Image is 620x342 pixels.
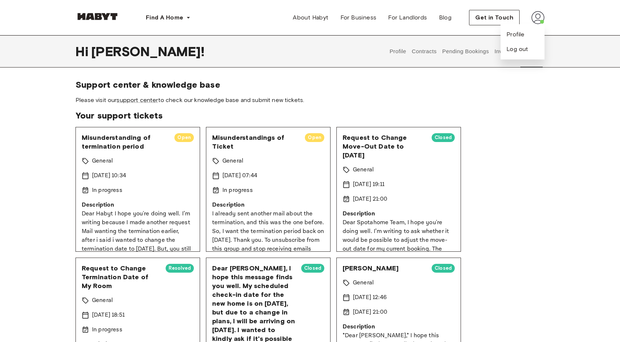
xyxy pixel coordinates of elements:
a: For Business [335,10,383,25]
a: support center [117,97,158,103]
a: Blog [433,10,458,25]
span: Hi [75,44,91,59]
p: General [92,296,113,305]
div: user profile tabs [387,35,545,68]
span: Find A Home [146,13,183,22]
span: Get in Touch [475,13,513,22]
button: Log out [506,45,528,54]
p: General [353,279,374,287]
span: Closed [432,265,455,272]
p: [DATE] 10:34 [92,171,126,180]
a: For Landlords [382,10,433,25]
p: Description [343,210,455,218]
p: [DATE] 21:00 [353,195,387,204]
p: [DATE] 12:46 [353,293,387,302]
p: General [222,157,243,165]
img: avatar [531,11,545,24]
span: Request to Change Move-Out Date to [DATE] [343,133,426,160]
p: Description [82,201,194,210]
p: [DATE] 19:11 [353,180,384,189]
p: [DATE] 07:44 [222,171,257,180]
img: Habyt [75,13,119,20]
p: General [92,157,113,165]
p: In progress [92,186,122,195]
button: Invoices [494,35,517,68]
span: For Landlords [388,13,427,22]
span: Please visit our to check our knowledge base and submit new tickets. [75,96,545,104]
span: Resolved [166,265,194,272]
span: Support center & knowledge base [75,79,545,90]
p: General [353,165,374,174]
button: Get in Touch [469,10,520,25]
span: About Habyt [293,13,328,22]
p: Dear Habyt I hope you're doing well. I’m writing because I made another request Mail wanting the ... [82,210,194,315]
span: Open [174,134,194,141]
span: Your support tickets [75,110,545,121]
button: Find A Home [140,10,196,25]
span: Misunderstandings of Ticket [212,133,299,151]
p: Description [212,201,324,210]
p: Description [343,323,455,331]
span: [PERSON_NAME] [343,264,426,273]
button: Pending Bookings [441,35,490,68]
span: For Business [340,13,377,22]
span: Open [305,134,324,141]
button: Profile [389,35,407,68]
p: I already sent another mail about the termination, and this was the one before. So, I want the te... [212,210,324,271]
p: In progress [222,186,253,195]
span: Blog [439,13,452,22]
span: Closed [301,265,324,272]
span: Closed [432,134,455,141]
span: [PERSON_NAME] ! [91,44,204,59]
p: [DATE] 21:00 [353,308,387,317]
p: In progress [92,325,122,334]
a: About Habyt [287,10,334,25]
span: Request to Change Termination Date of My Room [82,264,160,290]
span: Misunderstanding of termination period [82,133,169,151]
button: Contracts [411,35,438,68]
p: [DATE] 18:51 [92,311,125,320]
a: Profile [506,30,525,39]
